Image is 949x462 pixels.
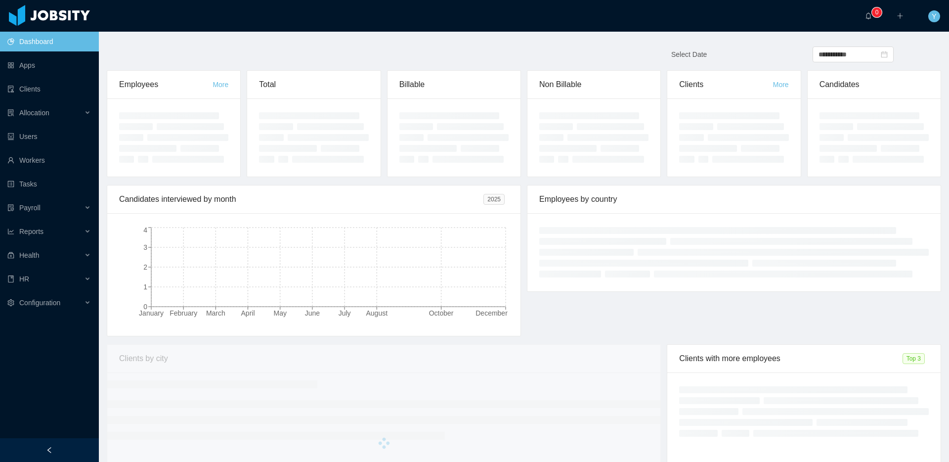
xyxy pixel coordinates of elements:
[7,276,14,282] i: icon: book
[143,263,147,271] tspan: 2
[881,51,888,58] i: icon: calendar
[820,71,929,98] div: Candidates
[19,204,41,212] span: Payroll
[19,228,43,235] span: Reports
[679,71,773,98] div: Clients
[19,251,39,259] span: Health
[7,32,91,51] a: icon: pie-chartDashboard
[7,150,91,170] a: icon: userWorkers
[7,228,14,235] i: icon: line-chart
[143,283,147,291] tspan: 1
[139,309,164,317] tspan: January
[897,12,904,19] i: icon: plus
[274,309,287,317] tspan: May
[475,309,508,317] tspan: December
[366,309,388,317] tspan: August
[7,252,14,259] i: icon: medicine-box
[865,12,872,19] i: icon: bell
[399,71,509,98] div: Billable
[19,275,29,283] span: HR
[305,309,320,317] tspan: June
[143,303,147,311] tspan: 0
[7,109,14,116] i: icon: solution
[19,299,60,307] span: Configuration
[671,50,707,58] span: Select Date
[429,309,454,317] tspan: October
[903,353,925,364] span: Top 3
[7,127,91,146] a: icon: robotUsers
[483,194,505,205] span: 2025
[259,71,368,98] div: Total
[7,299,14,306] i: icon: setting
[539,185,929,213] div: Employees by country
[170,309,197,317] tspan: February
[339,309,351,317] tspan: July
[241,309,255,317] tspan: April
[539,71,648,98] div: Non Billable
[679,345,902,372] div: Clients with more employees
[7,174,91,194] a: icon: profileTasks
[773,81,789,89] a: More
[872,7,882,17] sup: 0
[206,309,225,317] tspan: March
[7,204,14,211] i: icon: file-protect
[143,243,147,251] tspan: 3
[119,71,213,98] div: Employees
[119,185,483,213] div: Candidates interviewed by month
[19,109,49,117] span: Allocation
[213,81,228,89] a: More
[7,79,91,99] a: icon: auditClients
[7,55,91,75] a: icon: appstoreApps
[932,10,936,22] span: Y
[143,226,147,234] tspan: 4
